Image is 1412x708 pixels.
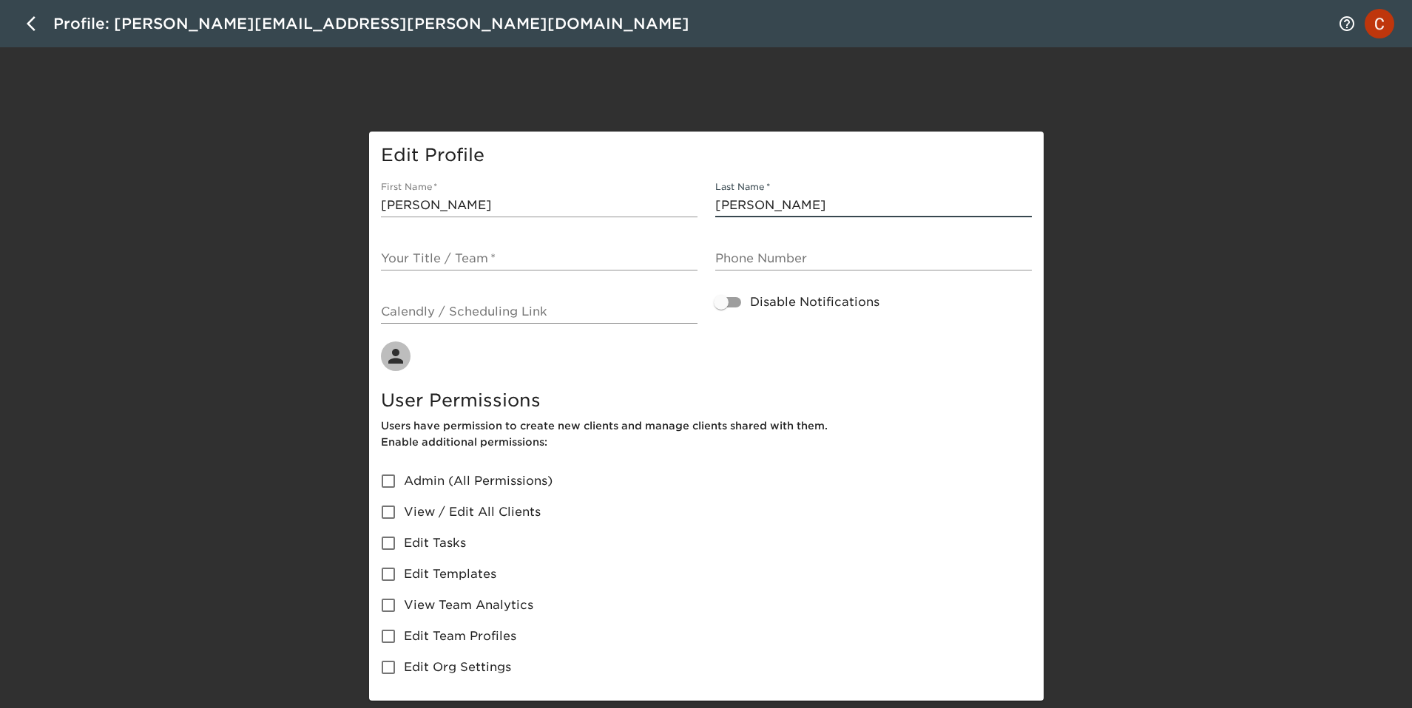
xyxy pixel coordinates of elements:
[404,472,553,490] span: Admin (All Permissions)
[404,503,541,521] span: View / Edit All Clients
[404,534,466,552] span: Edit Tasks
[372,333,419,380] button: Change Profile Picture
[715,183,770,191] label: Last Name
[404,565,496,583] span: Edit Templates
[750,293,879,311] span: Disable Notifications
[381,420,828,448] span: Users have permission to create new clients and manage clients shared with them. Enable additiona...
[404,658,511,676] span: Edit Org Settings
[404,627,516,645] span: Edit Team Profiles
[1365,9,1394,38] img: Profile
[1329,6,1365,41] button: notifications
[53,12,689,35] div: Profile: [PERSON_NAME][EMAIL_ADDRESS][PERSON_NAME][DOMAIN_NAME]
[381,183,438,191] label: First Name
[404,596,533,614] span: View Team Analytics
[381,389,1032,412] h5: User Permissions
[381,143,1032,167] h5: Edit Profile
